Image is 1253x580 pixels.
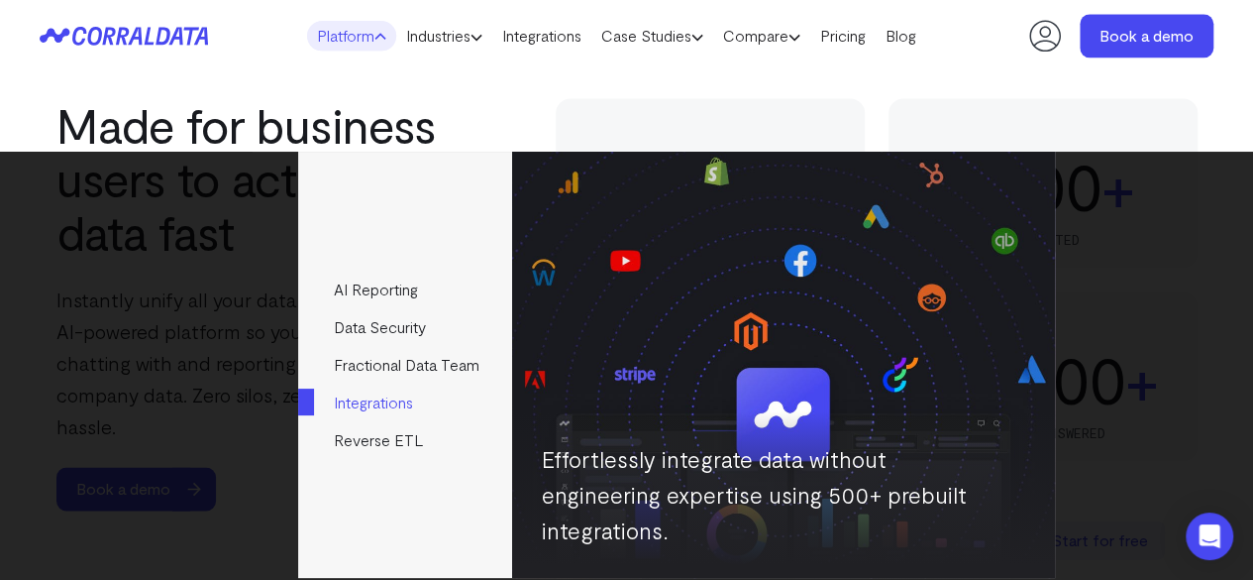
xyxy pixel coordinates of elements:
[298,308,511,346] a: Data Security
[298,346,511,384] a: Fractional Data Team
[876,21,926,51] a: Blog
[492,21,591,51] a: Integrations
[298,384,511,421] a: Integrations
[1101,151,1134,222] span: +
[307,21,396,51] a: Platform
[575,151,682,222] div: 500
[1186,513,1233,560] div: Open Intercom Messenger
[298,421,511,459] a: Reverse ETL
[298,271,511,308] a: AI Reporting
[56,98,449,259] h2: Made for business users to act on data fast
[591,21,713,51] a: Case Studies
[682,151,715,222] span: +
[1080,14,1213,58] a: Book a demo
[810,21,876,51] a: Pricing
[713,21,810,51] a: Compare
[396,21,492,51] a: Industries
[542,441,988,548] p: Effortlessly integrate data without engineering expertise using 500+ prebuilt integrations.
[908,151,1101,222] div: 30,000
